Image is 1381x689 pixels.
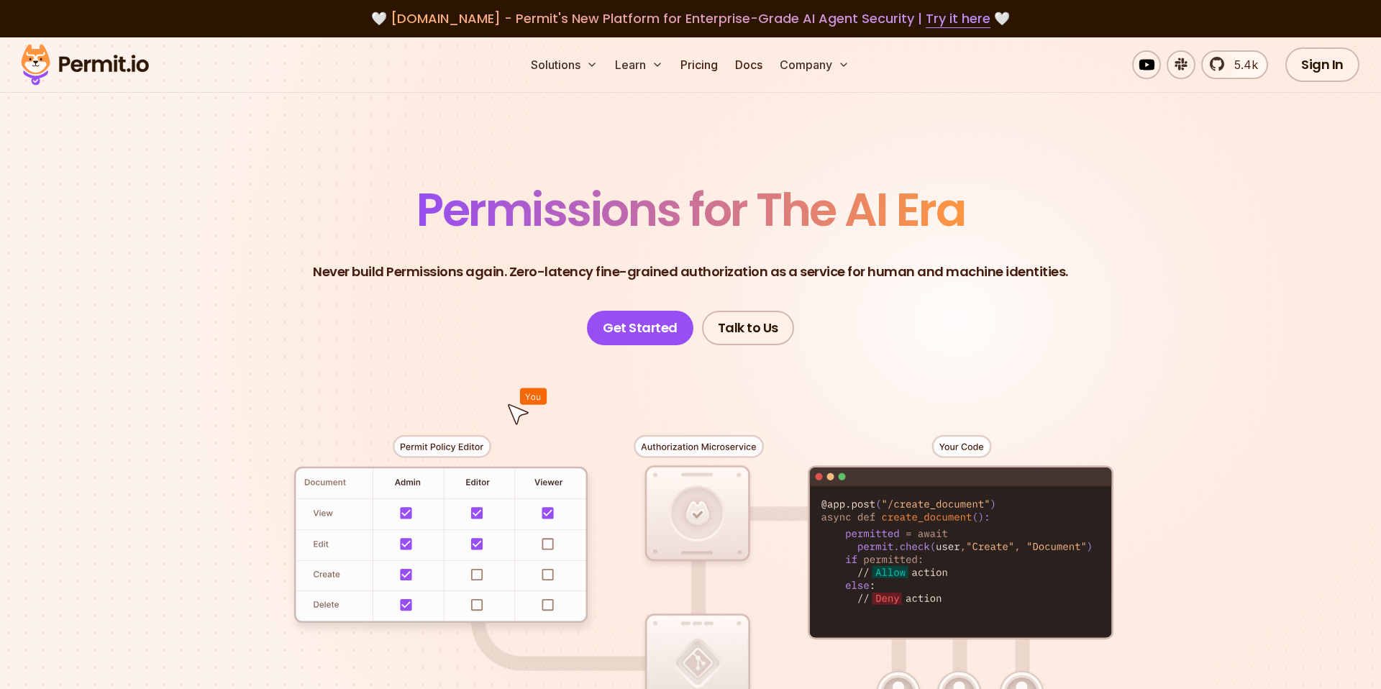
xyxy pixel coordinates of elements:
[926,9,990,28] a: Try it here
[1226,56,1258,73] span: 5.4k
[729,50,768,79] a: Docs
[14,40,155,89] img: Permit logo
[1201,50,1268,79] a: 5.4k
[774,50,855,79] button: Company
[675,50,724,79] a: Pricing
[416,178,965,242] span: Permissions for The AI Era
[391,9,990,27] span: [DOMAIN_NAME] - Permit's New Platform for Enterprise-Grade AI Agent Security |
[587,311,693,345] a: Get Started
[1285,47,1359,82] a: Sign In
[609,50,669,79] button: Learn
[525,50,603,79] button: Solutions
[702,311,794,345] a: Talk to Us
[35,9,1346,29] div: 🤍 🤍
[313,262,1068,282] p: Never build Permissions again. Zero-latency fine-grained authorization as a service for human and...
